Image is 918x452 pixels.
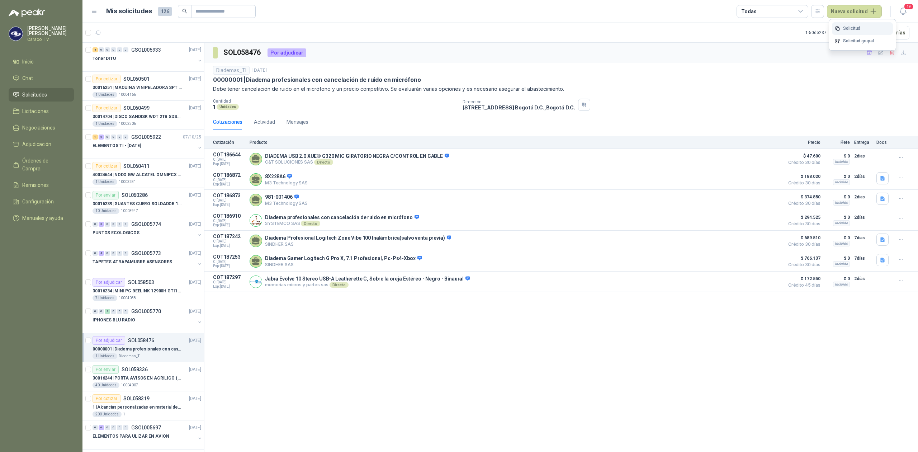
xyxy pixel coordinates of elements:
[93,249,203,272] a: 0 4 0 0 0 0 GSOL005773[DATE] TAPETES ATRAPAMUGRE ASENSORES
[93,75,120,83] div: Por cotizar
[876,140,891,145] p: Docs
[189,192,201,199] p: [DATE]
[854,152,872,160] p: 2 días
[265,174,308,180] p: 8X228A6
[287,118,308,126] div: Mensajes
[93,433,169,440] p: ELEMENTOS PARA ULIZAR EN AVION
[123,309,128,314] div: 0
[93,353,117,359] div: 1 Unidades
[189,424,201,431] p: [DATE]
[785,234,820,242] span: $ 689.510
[268,48,306,57] div: Por adjudicar
[252,67,267,74] p: [DATE]
[93,394,120,403] div: Por cotizar
[82,333,204,362] a: Por adjudicarSOL058476[DATE] 00000001 |Diadema profesionales con cancelación de ruido en micrófon...
[121,382,138,388] p: 10004007
[265,194,308,201] p: 981-001406
[9,9,45,17] img: Logo peakr
[82,159,204,188] a: Por cotizarSOL060411[DATE] 40024644 |NODO GW ALCATEL OMNIPCX ENTERPRISE SIP1 Unidades10003281
[265,180,308,185] p: M3 Technology SAS
[105,309,110,314] div: 2
[93,84,182,91] p: 30016251 | MAQUINA VINIPELADORA SPT M 10 – 50
[117,47,122,52] div: 0
[93,423,203,446] a: 0 6 0 0 0 0 GSOL005697[DATE] ELEMENTOS PARA ULIZAR EN AVION
[254,118,275,126] div: Actividad
[265,201,308,206] p: M3 Technology SAS
[111,222,116,227] div: 0
[854,172,872,181] p: 2 días
[213,140,245,145] p: Cotización
[785,172,820,181] span: $ 188.020
[825,172,850,181] p: $ 0
[189,337,201,344] p: [DATE]
[213,193,245,198] p: COT186873
[93,295,117,301] div: 7 Unidades
[82,72,204,101] a: Por cotizarSOL060501[DATE] 30016251 |MAQUINA VINIPELADORA SPT M 10 – 501 Unidades10004166
[22,214,63,222] span: Manuales y ayuda
[93,208,119,214] div: 10 Unidades
[213,244,245,248] span: Exp: [DATE]
[213,99,457,104] p: Cantidad
[189,279,201,286] p: [DATE]
[123,411,125,417] p: 1
[93,47,98,52] div: 4
[189,105,201,112] p: [DATE]
[131,47,161,52] p: GSOL005933
[833,200,850,206] div: Incluido
[825,193,850,201] p: $ 0
[117,425,122,430] div: 0
[9,211,74,225] a: Manuales y ayuda
[123,47,128,52] div: 0
[93,230,139,236] p: PUNTOS ECOLOGICOS
[213,219,245,223] span: C: [DATE]
[158,7,172,16] span: 126
[93,365,119,374] div: Por enviar
[82,101,204,130] a: Por cotizarSOL060499[DATE] 30014704 |DISCO SANDISK WDT 2TB SDSSDE61-2T00-G251 Unidades10002306
[213,274,245,280] p: COT187297
[223,47,262,58] h3: SOL058476
[93,162,120,170] div: Por cotizar
[189,395,201,402] p: [DATE]
[22,140,51,148] span: Adjudicación
[9,27,23,41] img: Company Logo
[213,203,245,207] span: Exp: [DATE]
[122,193,148,198] p: SOL060286
[213,223,245,227] span: Exp: [DATE]
[189,366,201,373] p: [DATE]
[250,140,780,145] p: Producto
[93,113,182,120] p: 30014704 | DISCO SANDISK WDT 2TB SDSSDE61-2T00-G25
[189,221,201,228] p: [DATE]
[825,274,850,283] p: $ 0
[82,188,204,217] a: Por enviarSOL060286[DATE] 30016239 |GUANTES CUERO SOLDADOR 14 STEEL PRO SAFE(ADJUNTO FICHA TECNIC...
[119,121,136,127] p: 10002306
[93,55,116,62] p: Toner DITU
[9,88,74,102] a: Solicitudes
[117,135,122,140] div: 0
[105,47,110,52] div: 0
[785,152,820,160] span: $ 47.600
[93,375,182,382] p: 30016244 | PORTA AVISOS EN ACRILICO (En el adjunto mas informacion)
[833,282,850,287] div: Incluido
[213,198,245,203] span: C: [DATE]
[93,309,98,314] div: 0
[213,85,909,93] p: Debe tener cancelación de ruido en el micrófono y un precio competitivo. Se evaluarán varias opci...
[785,254,820,263] span: $ 766.137
[93,251,98,256] div: 0
[106,6,152,17] h1: Mis solicitudes
[854,213,872,222] p: 2 días
[854,254,872,263] p: 7 días
[123,222,128,227] div: 0
[189,250,201,257] p: [DATE]
[213,234,245,239] p: COT187242
[785,274,820,283] span: $ 172.550
[854,140,872,145] p: Entrega
[122,367,148,372] p: SOL058336
[785,213,820,222] span: $ 294.525
[9,71,74,85] a: Chat
[265,153,449,160] p: DIADEMA USB 2.0 XUE® G320 MIC GIRATORIO NEGRA C/CONTROL EN CABLE
[785,181,820,185] span: Crédito 30 días
[904,3,914,10] span: 19
[785,222,820,226] span: Crédito 30 días
[213,66,250,75] div: Diademas_TI
[131,251,161,256] p: GSOL005773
